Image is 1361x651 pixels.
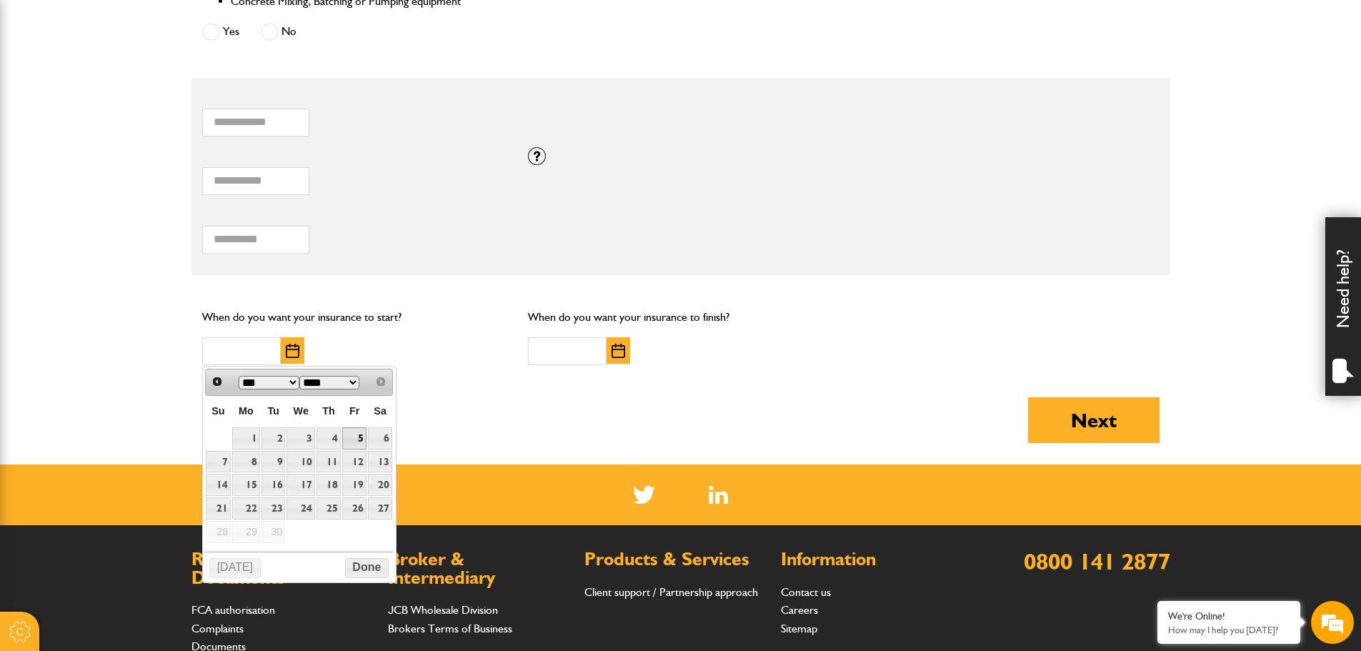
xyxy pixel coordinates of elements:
[633,486,655,504] img: Twitter
[286,474,314,496] a: 17
[388,550,570,587] h2: Broker & Intermediary
[368,474,392,496] a: 20
[1028,397,1160,443] button: Next
[19,259,261,428] textarea: Type your message and hit 'Enter'
[74,80,240,99] div: Chat with us now
[19,132,261,164] input: Enter your last name
[286,451,314,473] a: 10
[286,497,314,520] a: 24
[781,585,831,599] a: Contact us
[207,371,228,392] a: Prev
[191,603,275,617] a: FCA authorisation
[342,497,367,520] a: 26
[781,622,817,635] a: Sitemap
[584,585,758,599] a: Client support / Partnership approach
[19,217,261,248] input: Enter your phone number
[24,79,60,99] img: d_20077148190_company_1631870298795_20077148190
[19,174,261,206] input: Enter your email address
[206,497,231,520] a: 21
[261,23,296,41] label: No
[528,308,833,327] p: When do you want your insurance to finish?
[261,451,286,473] a: 9
[261,427,286,449] a: 2
[239,405,254,417] span: Monday
[368,427,392,449] a: 6
[584,550,767,569] h2: Products & Services
[316,474,341,496] a: 18
[342,474,367,496] a: 19
[368,451,392,473] a: 13
[232,427,260,449] a: 1
[709,486,728,504] img: Linked In
[345,558,389,578] button: Done
[388,603,498,617] a: JCB Wholesale Division
[294,405,309,417] span: Wednesday
[781,550,963,569] h2: Information
[232,497,260,520] a: 22
[191,622,244,635] a: Complaints
[316,497,341,520] a: 25
[211,405,224,417] span: Sunday
[342,427,367,449] a: 5
[316,451,341,473] a: 11
[211,376,223,387] span: Prev
[191,550,374,587] h2: Regulations & Documents
[316,427,341,449] a: 4
[612,344,625,358] img: Choose date
[368,497,392,520] a: 27
[234,7,269,41] div: Minimize live chat window
[349,405,359,417] span: Friday
[209,558,261,578] button: [DATE]
[1168,625,1290,635] p: How may I help you today?
[267,405,279,417] span: Tuesday
[1325,217,1361,396] div: Need help?
[374,405,387,417] span: Saturday
[202,23,239,41] label: Yes
[261,497,286,520] a: 23
[202,308,507,327] p: When do you want your insurance to start?
[261,474,286,496] a: 16
[194,440,259,459] em: Start Chat
[781,603,818,617] a: Careers
[342,451,367,473] a: 12
[232,451,260,473] a: 8
[286,427,314,449] a: 3
[286,344,299,358] img: Choose date
[232,474,260,496] a: 15
[206,451,231,473] a: 7
[388,622,512,635] a: Brokers Terms of Business
[1024,547,1170,575] a: 0800 141 2877
[1168,610,1290,622] div: We're Online!
[206,474,231,496] a: 14
[322,405,335,417] span: Thursday
[709,486,728,504] a: LinkedIn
